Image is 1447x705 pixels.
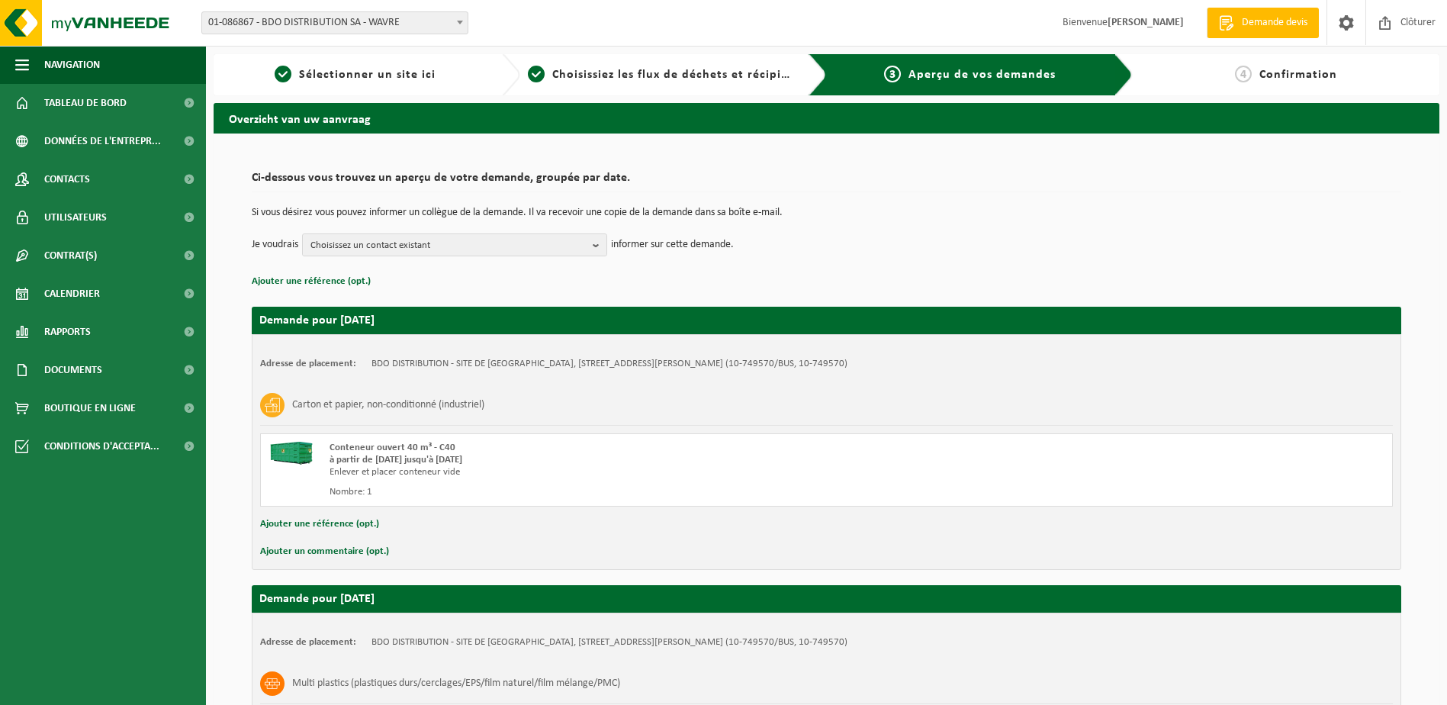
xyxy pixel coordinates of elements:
div: Enlever et placer conteneur vide [330,466,888,478]
span: Choisissiez les flux de déchets et récipients [552,69,806,81]
strong: Demande pour [DATE] [259,314,375,327]
h2: Overzicht van uw aanvraag [214,103,1439,133]
span: Tableau de bord [44,84,127,122]
span: Choisissez un contact existant [310,234,587,257]
a: 2Choisissiez les flux de déchets et récipients [528,66,796,84]
h3: Carton et papier, non-conditionné (industriel) [292,393,484,417]
strong: Demande pour [DATE] [259,593,375,605]
p: informer sur cette demande. [611,233,734,256]
span: Navigation [44,46,100,84]
span: Rapports [44,313,91,351]
h3: Multi plastics (plastiques durs/cerclages/EPS/film naturel/film mélange/PMC) [292,671,620,696]
span: Demande devis [1238,15,1311,31]
strong: à partir de [DATE] jusqu'à [DATE] [330,455,462,465]
span: Utilisateurs [44,198,107,237]
p: Si vous désirez vous pouvez informer un collègue de la demande. Il va recevoir une copie de la de... [252,208,1401,218]
h2: Ci-dessous vous trouvez un aperçu de votre demande, groupée par date. [252,172,1401,192]
span: 4 [1235,66,1252,82]
p: Je voudrais [252,233,298,256]
span: Contacts [44,160,90,198]
strong: [PERSON_NAME] [1108,17,1184,28]
img: HK-XC-40-GN-00.png [268,442,314,465]
span: Conditions d'accepta... [44,427,159,465]
span: 01-086867 - BDO DISTRIBUTION SA - WAVRE [201,11,468,34]
button: Ajouter une référence (opt.) [260,514,379,534]
td: BDO DISTRIBUTION - SITE DE [GEOGRAPHIC_DATA], [STREET_ADDRESS][PERSON_NAME] (10-749570/BUS, 10-74... [371,636,847,649]
span: Conteneur ouvert 40 m³ - C40 [330,443,455,452]
button: Ajouter un commentaire (opt.) [260,542,389,562]
strong: Adresse de placement: [260,637,356,647]
button: Choisissez un contact existant [302,233,607,256]
span: Données de l'entrepr... [44,122,161,160]
span: 2 [528,66,545,82]
span: 1 [275,66,291,82]
button: Ajouter une référence (opt.) [252,272,371,291]
a: Demande devis [1207,8,1319,38]
span: Calendrier [44,275,100,313]
span: Sélectionner un site ici [299,69,436,81]
span: Boutique en ligne [44,389,136,427]
div: Nombre: 1 [330,486,888,498]
span: Aperçu de vos demandes [908,69,1056,81]
strong: Adresse de placement: [260,359,356,369]
a: 1Sélectionner un site ici [221,66,490,84]
td: BDO DISTRIBUTION - SITE DE [GEOGRAPHIC_DATA], [STREET_ADDRESS][PERSON_NAME] (10-749570/BUS, 10-74... [371,358,847,370]
span: Confirmation [1259,69,1337,81]
span: Documents [44,351,102,389]
span: Contrat(s) [44,237,97,275]
span: 01-086867 - BDO DISTRIBUTION SA - WAVRE [202,12,468,34]
span: 3 [884,66,901,82]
